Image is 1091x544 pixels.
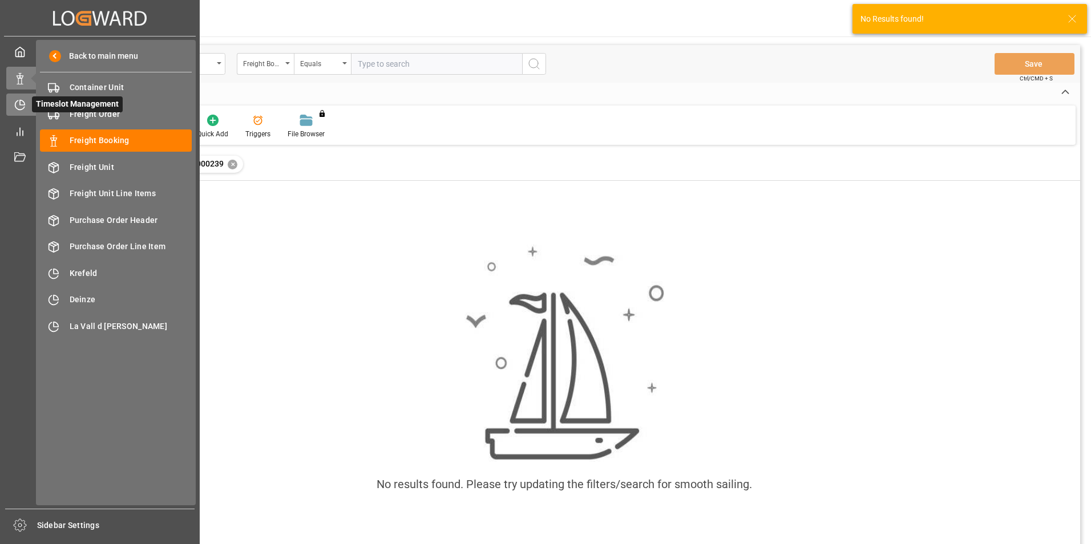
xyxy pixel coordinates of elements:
[1020,74,1053,83] span: Ctrl/CMD + S
[377,476,752,493] div: No results found. Please try updating the filters/search for smooth sailing.
[61,50,138,62] span: Back to main menu
[70,135,192,147] span: Freight Booking
[40,103,192,125] a: Freight Order
[40,76,192,99] a: Container Unit
[70,267,192,279] span: Krefeld
[237,53,294,75] button: open menu
[6,120,193,142] a: My Reports
[40,129,192,152] a: Freight Booking
[40,209,192,231] a: Purchase Order Header
[40,262,192,284] a: Krefeld
[300,56,339,69] div: Equals
[70,108,192,120] span: Freight Order
[860,13,1057,25] div: No Results found!
[70,214,192,226] span: Purchase Order Header
[228,160,237,169] div: ✕
[40,289,192,311] a: Deinze
[294,53,351,75] button: open menu
[464,245,664,462] img: smooth_sailing.jpeg
[40,315,192,337] a: La Vall d [PERSON_NAME]
[6,94,193,116] a: Timeslot ManagementTimeslot Management
[70,188,192,200] span: Freight Unit Line Items
[70,320,192,332] span: La Vall d [PERSON_NAME]
[40,182,192,205] a: Freight Unit Line Items
[6,147,193,169] a: Document Management
[70,161,192,173] span: Freight Unit
[40,236,192,258] a: Purchase Order Line Item
[70,294,192,306] span: Deinze
[37,519,195,531] span: Sidebar Settings
[351,53,522,75] input: Type to search
[40,156,192,178] a: Freight Unit
[70,241,192,253] span: Purchase Order Line Item
[243,56,282,69] div: Freight Booking Number
[178,159,224,168] span: 2000000239
[32,96,123,112] span: Timeslot Management
[522,53,546,75] button: search button
[245,129,270,139] div: Triggers
[70,82,192,94] span: Container Unit
[6,40,193,63] a: My Cockpit
[197,129,228,139] div: Quick Add
[995,53,1074,75] button: Save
